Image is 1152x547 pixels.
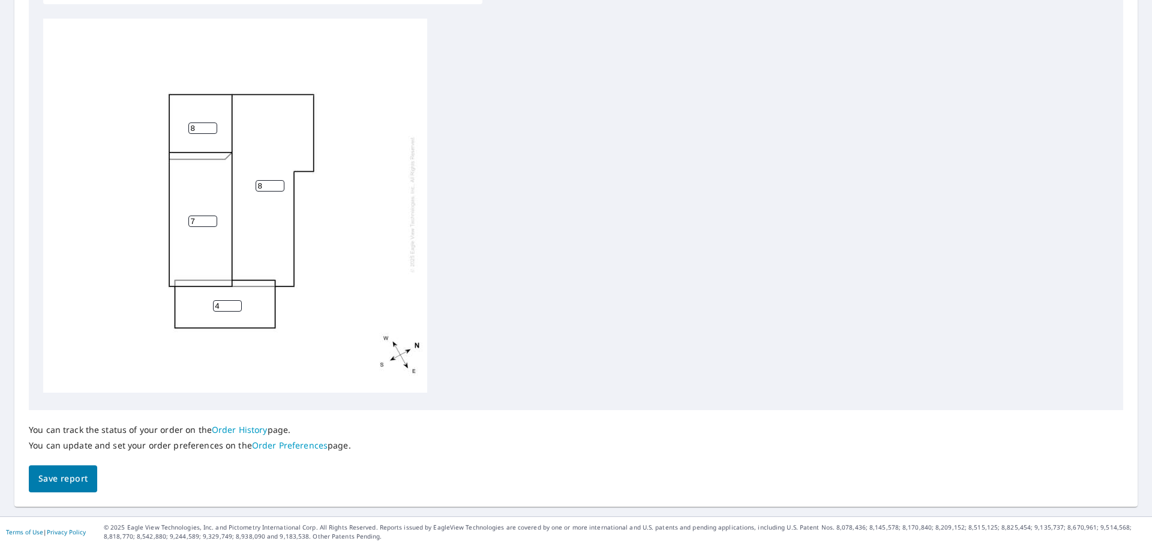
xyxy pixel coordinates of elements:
a: Terms of Use [6,528,43,536]
span: Save report [38,471,88,486]
a: Order History [212,424,268,435]
a: Order Preferences [252,440,328,451]
p: You can update and set your order preferences on the page. [29,440,351,451]
p: | [6,528,86,536]
p: © 2025 Eagle View Technologies, Inc. and Pictometry International Corp. All Rights Reserved. Repo... [104,523,1146,541]
a: Privacy Policy [47,528,86,536]
button: Save report [29,465,97,492]
p: You can track the status of your order on the page. [29,425,351,435]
